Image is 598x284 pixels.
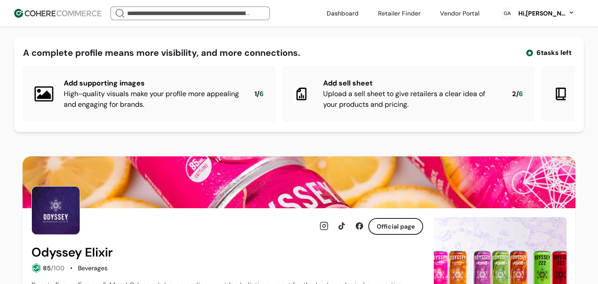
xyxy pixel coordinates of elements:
div: Hi, [PERSON_NAME] [517,9,566,18]
span: 85 [43,264,51,272]
div: Upload a sell sheet to give retailers a clear idea of your products and pricing. [323,89,498,110]
span: / [257,89,259,99]
button: Official page [368,218,423,235]
div: Add supporting images [64,78,240,89]
img: Brand Photo [31,186,80,235]
span: 1 [255,89,257,99]
span: 6 [259,89,264,99]
h2: Odyssey Elixir [31,245,113,260]
span: 6 [519,89,523,99]
img: Brand cover image [23,156,575,208]
div: High-quality visuals make your profile more appealing and engaging for brands. [64,89,240,110]
span: 2 [512,89,516,99]
span: / [516,89,519,99]
div: A complete profile means more visibility, and more connections. [23,46,300,59]
img: Cohere Logo [14,9,101,18]
button: Hi,[PERSON_NAME] [517,9,575,18]
span: 6 tasks left [536,48,571,58]
div: Beverages [78,264,108,273]
div: Add sell sheet [323,78,498,89]
span: /100 [51,264,65,272]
